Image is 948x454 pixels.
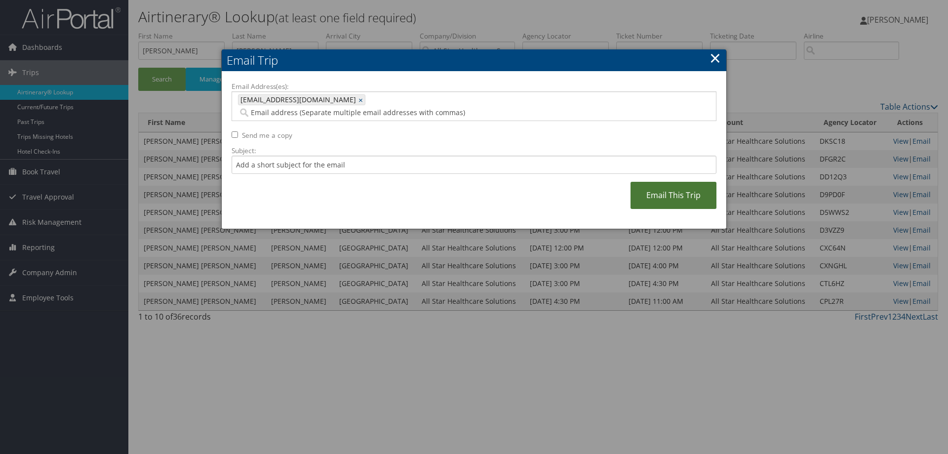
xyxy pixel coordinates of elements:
label: Subject: [232,146,716,156]
span: [EMAIL_ADDRESS][DOMAIN_NAME] [238,95,356,105]
label: Send me a copy [242,130,292,140]
input: Add a short subject for the email [232,156,716,174]
input: Email address (Separate multiple email addresses with commas) [238,108,622,118]
a: Email This Trip [631,182,716,209]
label: Email Address(es): [232,82,716,91]
a: × [710,48,721,68]
a: × [358,95,365,105]
h2: Email Trip [222,49,726,71]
